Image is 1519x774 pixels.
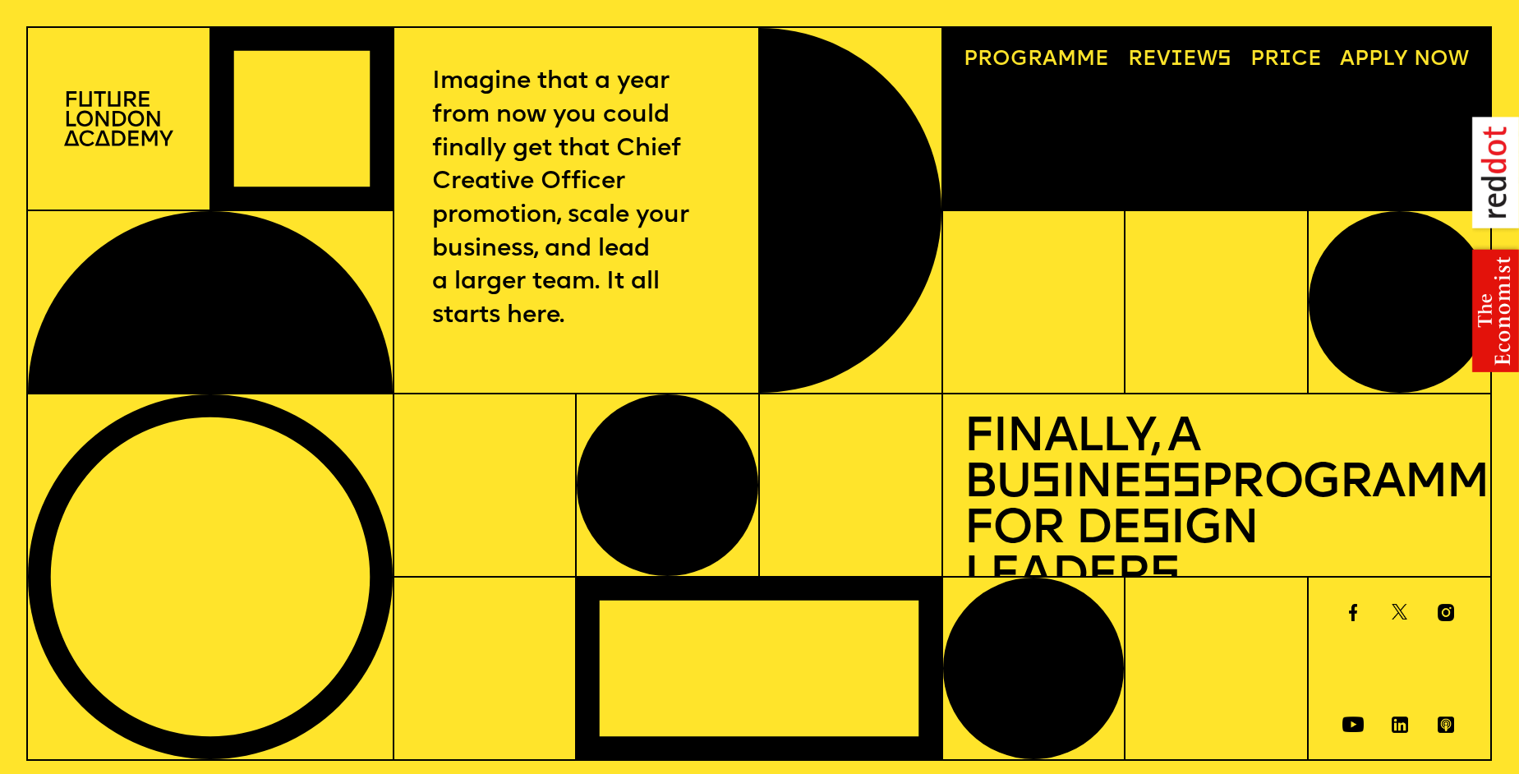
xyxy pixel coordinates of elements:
span: ss [1141,460,1200,509]
a: Price [1240,39,1333,81]
a: Programme [954,39,1121,81]
a: Reviews [1117,39,1242,81]
span: s [1140,506,1170,555]
span: a [1043,49,1057,70]
span: s [1149,553,1179,601]
h1: Finally, a Bu ine Programme for De ign Leader [964,416,1469,601]
span: s [1030,460,1060,509]
p: Imagine that a year from now you could finally get that Chief Creative Officer promotion, scale y... [432,66,720,333]
a: Apply now [1329,39,1480,81]
span: A [1340,49,1355,70]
